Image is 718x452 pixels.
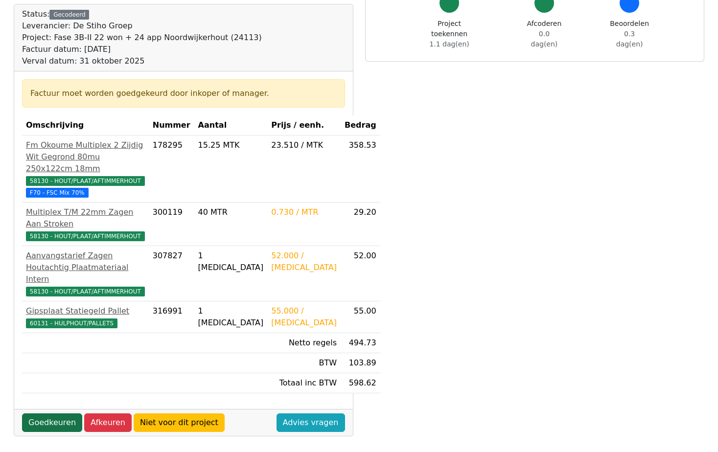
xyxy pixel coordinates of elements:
[49,10,89,20] div: Gecodeerd
[26,139,145,175] div: Fm Okoume Multiplex 2 Zijdig Wit Gegrond 80mu 250x122cm 18mm
[26,318,117,328] span: 60131 - HULPHOUT/PALLETS
[194,115,268,136] th: Aantal
[84,413,132,432] a: Afkeuren
[26,206,145,242] a: Multiplex T/M 22mm Zagen Aan Stroken58130 - HOUT/PLAAT/AFTIMMERHOUT
[429,40,469,48] span: 1.1 dag(en)
[26,231,145,241] span: 58130 - HOUT/PLAAT/AFTIMMERHOUT
[267,115,341,136] th: Prijs / eenh.
[22,8,262,67] div: Status:
[267,353,341,373] td: BTW
[22,20,262,32] div: Leverancier: De Stiho Groep
[22,55,262,67] div: Verval datum: 31 oktober 2025
[267,373,341,393] td: Totaal inc BTW
[198,139,264,151] div: 15.25 MTK
[271,206,337,218] div: 0.730 / MTR
[26,250,145,285] div: Aanvangstarief Zagen Houtachtig Plaatmateriaal Intern
[22,413,82,432] a: Goedkeuren
[149,203,194,246] td: 300119
[26,305,145,329] a: Gipsplaat Statiegeld Pallet60131 - HULPHOUT/PALLETS
[341,136,380,203] td: 358.53
[526,19,563,49] div: Afcoderen
[341,353,380,373] td: 103.89
[271,250,337,273] div: 52.000 / [MEDICAL_DATA]
[22,115,149,136] th: Omschrijving
[341,203,380,246] td: 29.20
[22,32,262,44] div: Project: Fase 3B-II 22 won + 24 app Noordwijkerhout (24113)
[26,139,145,198] a: Fm Okoume Multiplex 2 Zijdig Wit Gegrond 80mu 250x122cm 18mm58130 - HOUT/PLAAT/AFTIMMERHOUT F70 -...
[610,19,649,49] div: Beoordelen
[22,44,262,55] div: Factuur datum: [DATE]
[341,373,380,393] td: 598.62
[267,333,341,353] td: Netto regels
[26,250,145,297] a: Aanvangstarief Zagen Houtachtig Plaatmateriaal Intern58130 - HOUT/PLAAT/AFTIMMERHOUT
[26,206,145,230] div: Multiplex T/M 22mm Zagen Aan Stroken
[198,305,264,329] div: 1 [MEDICAL_DATA]
[341,115,380,136] th: Bedrag
[26,188,89,198] span: F70 - FSC Mix 70%
[149,136,194,203] td: 178295
[341,301,380,333] td: 55.00
[149,115,194,136] th: Nummer
[420,19,479,49] div: Project toekennen
[271,305,337,329] div: 55.000 / [MEDICAL_DATA]
[26,176,145,186] span: 58130 - HOUT/PLAAT/AFTIMMERHOUT
[149,301,194,333] td: 316991
[198,250,264,273] div: 1 [MEDICAL_DATA]
[271,139,337,151] div: 23.510 / MTK
[341,246,380,301] td: 52.00
[531,30,558,48] span: 0.0 dag(en)
[616,30,643,48] span: 0.3 dag(en)
[26,305,145,317] div: Gipsplaat Statiegeld Pallet
[277,413,345,432] a: Advies vragen
[30,88,337,99] div: Factuur moet worden goedgekeurd door inkoper of manager.
[149,246,194,301] td: 307827
[198,206,264,218] div: 40 MTR
[26,287,145,296] span: 58130 - HOUT/PLAAT/AFTIMMERHOUT
[341,333,380,353] td: 494.73
[134,413,225,432] a: Niet voor dit project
